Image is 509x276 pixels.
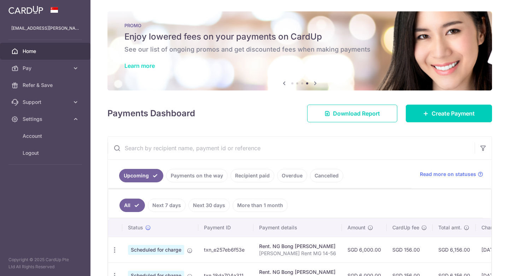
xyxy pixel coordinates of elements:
[253,218,342,237] th: Payment details
[119,169,163,182] a: Upcoming
[347,224,365,231] span: Amount
[148,199,186,212] a: Next 7 days
[420,171,476,178] span: Read more on statuses
[259,269,336,276] div: Rent. NG Bong [PERSON_NAME]
[23,65,69,72] span: Pay
[230,169,274,182] a: Recipient paid
[307,105,397,122] a: Download Report
[23,99,69,106] span: Support
[277,169,307,182] a: Overdue
[23,116,69,123] span: Settings
[433,237,476,263] td: SGD 6,156.00
[333,109,380,118] span: Download Report
[124,62,155,69] a: Learn more
[11,25,79,32] p: [EMAIL_ADDRESS][PERSON_NAME][DOMAIN_NAME]
[438,224,462,231] span: Total amt.
[259,250,336,257] p: [PERSON_NAME] Rent MG 14-56
[166,169,228,182] a: Payments on the way
[387,237,433,263] td: SGD 156.00
[198,218,253,237] th: Payment ID
[420,171,483,178] a: Read more on statuses
[124,45,475,54] h6: See our list of ongoing promos and get discounted fees when making payments
[124,31,475,42] h5: Enjoy lowered fees on your payments on CardUp
[107,11,492,90] img: Latest Promos banner
[128,245,184,255] span: Scheduled for charge
[23,133,69,140] span: Account
[23,149,69,157] span: Logout
[233,199,288,212] a: More than 1 month
[23,48,69,55] span: Home
[8,6,43,14] img: CardUp
[406,105,492,122] a: Create Payment
[342,237,387,263] td: SGD 6,000.00
[310,169,343,182] a: Cancelled
[108,137,475,159] input: Search by recipient name, payment id or reference
[392,224,419,231] span: CardUp fee
[23,82,69,89] span: Refer & Save
[432,109,475,118] span: Create Payment
[188,199,230,212] a: Next 30 days
[124,23,475,28] p: PROMO
[198,237,253,263] td: txn_e257eb6f53e
[107,107,195,120] h4: Payments Dashboard
[128,224,143,231] span: Status
[259,243,336,250] div: Rent. NG Bong [PERSON_NAME]
[119,199,145,212] a: All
